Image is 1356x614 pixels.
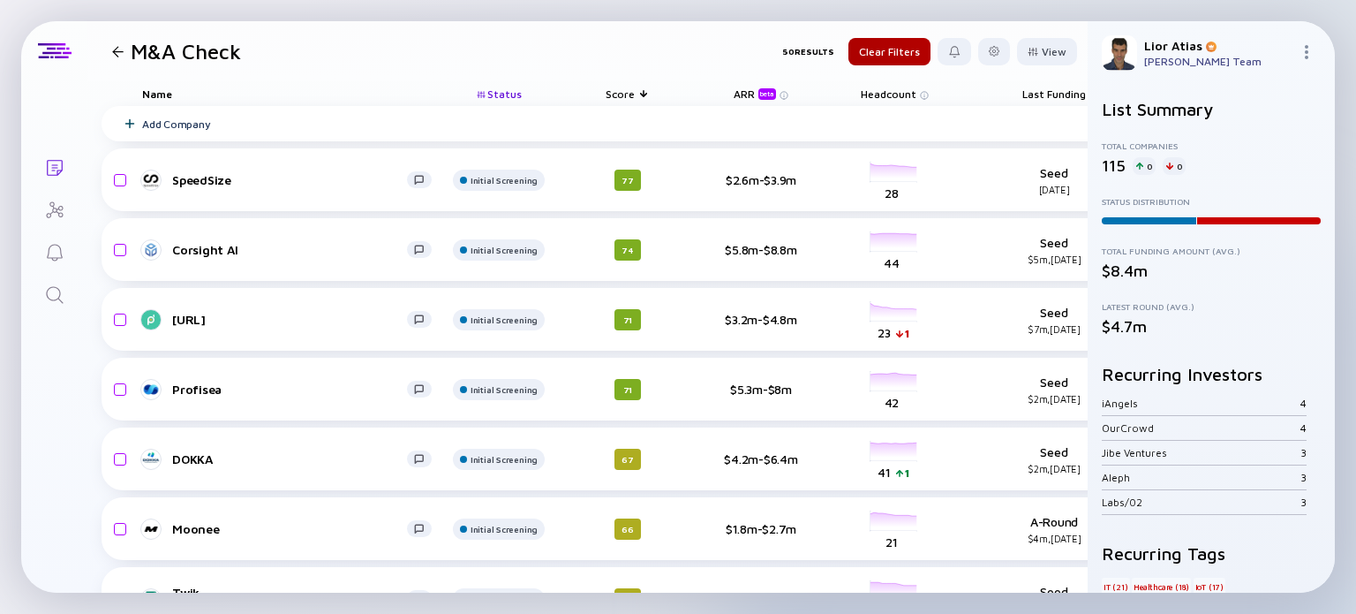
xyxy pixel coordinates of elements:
[21,187,87,230] a: Investor Map
[997,375,1111,405] div: Seed
[997,533,1111,544] div: $4m, [DATE]
[1102,421,1300,435] div: OurCrowd
[1102,301,1321,312] div: Latest Round (Avg.)
[128,81,446,106] div: Name
[172,172,407,187] div: SpeedSize
[142,519,446,540] a: Moonee
[1133,157,1156,175] div: 0
[997,393,1111,405] div: $2m, [DATE]
[1102,471,1300,484] div: Aleph
[1017,38,1077,65] button: View
[142,379,446,400] a: Profisea
[471,315,538,325] div: Initial Screening
[861,87,916,101] span: Headcount
[1300,397,1307,410] div: 4
[1102,140,1321,151] div: Total Companies
[172,521,407,536] div: Moonee
[21,145,87,187] a: Lists
[1300,421,1307,435] div: 4
[704,382,818,397] div: $5.3m-$8m
[1102,196,1321,207] div: Status Distribution
[142,170,446,191] a: SpeedSize
[1144,38,1292,53] div: Lior Atias
[1132,578,1191,595] div: Healthcare (18)
[1102,364,1321,384] h2: Recurring Investors
[758,88,776,100] div: beta
[997,184,1111,195] div: [DATE]
[1102,35,1137,71] img: Lior Profile Picture
[997,444,1111,474] div: Seed
[1102,246,1321,256] div: Total Funding Amount (Avg.)
[997,254,1111,265] div: $5m, [DATE]
[578,81,677,106] div: Score
[614,519,641,540] div: 66
[471,524,538,534] div: Initial Screening
[172,382,407,397] div: Profisea
[614,239,641,261] div: 74
[997,584,1111,614] div: Seed
[782,38,834,65] div: 50 Results
[614,449,641,470] div: 67
[704,172,818,187] div: $2.6m-$3.9m
[142,117,210,131] div: Add Company
[848,38,930,65] button: Clear Filters
[1102,578,1130,595] div: IT (21)
[704,592,818,605] div: N/A
[172,585,407,612] div: Twik
[997,463,1111,474] div: $2m, [DATE]
[997,305,1111,335] div: Seed
[1300,446,1307,459] div: 3
[1102,543,1321,564] h2: Recurring Tags
[487,87,522,101] span: Status
[1102,496,1300,509] div: Labs/02
[997,165,1111,195] div: Seed
[1299,45,1314,59] img: Menu
[142,239,446,261] a: Corsight AI
[1102,317,1321,336] div: $4.7m
[142,309,446,330] a: [URL]
[1102,446,1300,459] div: Jibe Ventures
[471,175,538,186] div: Initial Screening
[704,521,818,536] div: $1.8m-$2.7m
[997,235,1111,265] div: Seed
[471,454,538,465] div: Initial Screening
[997,514,1111,544] div: A-Round
[142,585,446,612] a: TwikRepeat Founders
[997,323,1111,335] div: $7m, [DATE]
[1300,471,1307,484] div: 3
[704,312,818,327] div: $3.2m-$4.8m
[1144,55,1292,68] div: [PERSON_NAME] Team
[172,242,407,257] div: Corsight AI
[1102,99,1321,119] h2: List Summary
[21,230,87,272] a: Reminders
[172,312,407,327] div: [URL]
[471,245,538,255] div: Initial Screening
[131,39,241,64] h1: M&A Check
[1102,262,1321,280] div: $8.4m
[471,384,538,395] div: Initial Screening
[21,272,87,315] a: Search
[142,449,446,470] a: DOKKA
[172,451,407,466] div: DOKKA
[614,309,641,330] div: 71
[734,87,780,100] div: ARR
[1300,496,1307,509] div: 3
[614,379,641,400] div: 71
[614,170,641,191] div: 77
[704,242,818,257] div: $5.8m-$8.8m
[1022,87,1086,101] span: Last Funding
[704,451,818,466] div: $4.2m-$6.4m
[614,588,641,610] div: 63
[1102,397,1300,410] div: iAngels
[1163,157,1186,175] div: 0
[1194,578,1225,595] div: IoT (17)
[1102,156,1126,175] div: 115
